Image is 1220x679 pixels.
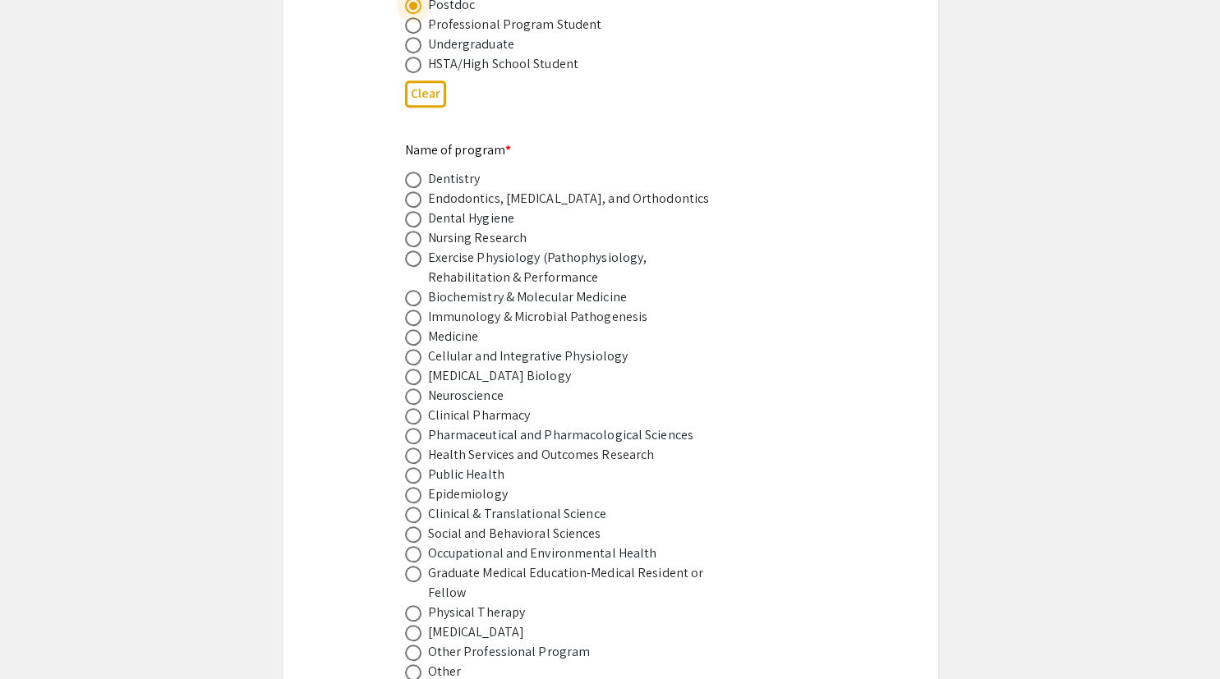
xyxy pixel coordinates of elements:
button: Clear [405,80,446,108]
div: Graduate Medical Education-Medical Resident or Fellow [428,563,716,603]
div: Clinical Pharmacy [428,406,531,425]
div: Nursing Research [428,228,527,248]
div: Biochemistry & Molecular Medicine [428,287,627,307]
div: Public Health [428,465,504,484]
div: Physical Therapy [428,603,526,622]
div: Other Professional Program [428,642,591,662]
div: [MEDICAL_DATA] Biology [428,366,571,386]
div: Clinical & Translational Science [428,504,606,524]
div: Exercise Physiology (Pathophysiology, Rehabilitation & Performance [428,248,716,287]
div: Dental Hygiene [428,209,514,228]
div: [MEDICAL_DATA] [428,622,524,642]
div: Undergraduate [428,34,514,54]
div: Cellular and Integrative Physiology [428,346,628,366]
div: Epidemiology [428,484,508,504]
div: Pharmaceutical and Pharmacological Sciences [428,425,693,445]
div: Endodontics, [MEDICAL_DATA], and Orthodontics [428,189,710,209]
div: Neuroscience [428,386,504,406]
div: Dentistry [428,169,481,189]
div: Immunology & Microbial Pathogenesis [428,307,648,327]
div: Health Services and Outcomes Research [428,445,655,465]
div: Social and Behavioral Sciences [428,524,601,544]
div: Medicine [428,327,479,346]
div: Occupational and Environmental Health [428,544,657,563]
div: Professional Program Student [428,15,602,34]
mat-label: Name of program [405,141,512,158]
div: HSTA/High School Student [428,54,578,74]
iframe: Chat [12,605,70,667]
